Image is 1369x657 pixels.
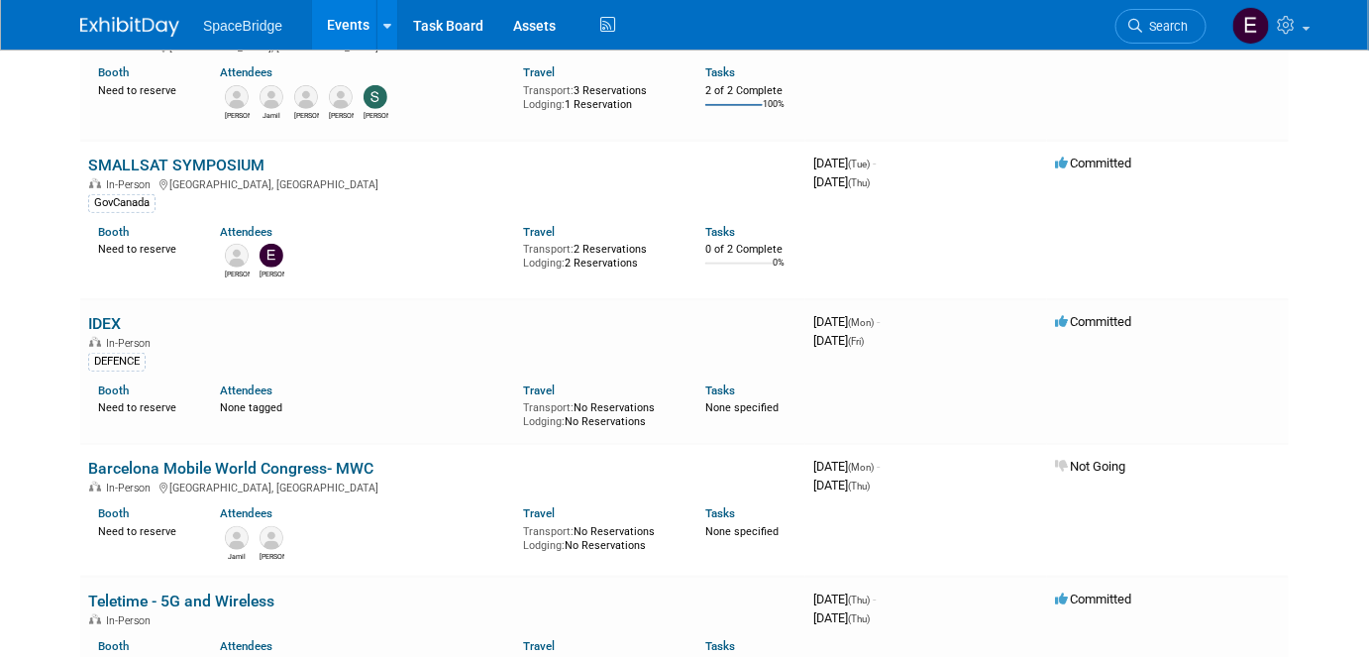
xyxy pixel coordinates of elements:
span: In-Person [106,337,157,350]
img: In-Person Event [89,614,101,624]
img: Nick Muttai [329,85,353,109]
span: Search [1142,19,1188,34]
div: Amir Kashani [225,268,250,279]
a: Booth [98,65,129,79]
span: Transport: [523,401,574,414]
span: [DATE] [813,314,880,329]
img: In-Person Event [89,337,101,347]
span: Committed [1055,156,1131,170]
span: Committed [1055,314,1131,329]
span: In-Person [106,41,157,54]
span: - [873,156,876,170]
div: David Gelerman [225,109,250,121]
a: SMALLSAT SYMPOSIUM [88,156,264,174]
a: Travel [523,65,555,79]
img: In-Person Event [89,482,101,492]
span: (Mon) [848,317,874,328]
div: Need to reserve [98,397,190,415]
img: Mike Di Paolo [260,526,283,550]
td: 100% [763,99,785,126]
span: Not Going [1055,459,1125,474]
a: Booth [98,225,129,239]
span: - [873,592,876,606]
a: Tasks [705,639,735,653]
a: Travel [523,506,555,520]
span: In-Person [106,178,157,191]
a: Booth [98,639,129,653]
div: Jamil Joseph [260,109,284,121]
span: [DATE] [813,333,864,348]
img: In-Person Event [89,178,101,188]
div: 2 of 2 Complete [705,84,797,98]
span: [DATE] [813,37,874,52]
span: (Fri) [848,336,864,347]
span: [DATE] [813,156,876,170]
div: Need to reserve [98,80,190,98]
span: [DATE] [813,592,876,606]
span: [DATE] [813,610,870,625]
a: Tasks [705,506,735,520]
div: Stella Gelerman [364,109,388,121]
img: Mike Di Paolo [294,85,318,109]
span: (Thu) [848,595,870,605]
div: GovCanada [88,194,156,212]
span: Lodging: [523,539,565,552]
a: Travel [523,383,555,397]
div: Need to reserve [98,239,190,257]
span: [DATE] [813,478,870,493]
span: (Tue) [848,159,870,169]
a: Attendees [220,639,272,653]
span: (Thu) [848,177,870,188]
a: Attendees [220,383,272,397]
div: Nick Muttai [329,109,354,121]
a: Tasks [705,225,735,239]
img: Amir Kashani [225,244,249,268]
a: Barcelona Mobile World Congress- MWC [88,459,373,478]
div: Jamil Joseph [225,550,250,562]
img: Elizabeth Gelerman [1232,7,1270,45]
span: - [877,459,880,474]
span: (Thu) [848,481,870,492]
span: Committed [1055,592,1131,606]
a: Attendees [220,65,272,79]
div: [GEOGRAPHIC_DATA], [GEOGRAPHIC_DATA] [88,175,797,191]
span: None specified [705,525,779,538]
span: (Mon) [848,462,874,473]
span: (Thu) [848,613,870,624]
div: [GEOGRAPHIC_DATA], [GEOGRAPHIC_DATA] [88,479,797,494]
span: In-Person [106,614,157,627]
span: None specified [705,401,779,414]
img: Elizabeth Gelerman [260,244,283,268]
div: 2 Reservations 2 Reservations [523,239,676,270]
span: SpaceBridge [203,18,282,34]
div: No Reservations No Reservations [523,521,676,552]
span: [DATE] [813,459,880,474]
img: David Gelerman [225,85,249,109]
div: Need to reserve [98,521,190,539]
a: Booth [98,506,129,520]
span: [DATE] [813,174,870,189]
span: In-Person [106,482,157,494]
a: Travel [523,639,555,653]
td: 0% [773,258,785,284]
img: ExhibitDay [80,17,179,37]
div: 3 Reservations 1 Reservation [523,80,676,111]
div: 0 of 2 Complete [705,243,797,257]
a: Teletime - 5G and Wireless [88,592,274,610]
a: Tasks [705,383,735,397]
div: DEFENCE [88,353,146,371]
a: Attendees [220,225,272,239]
span: Transport: [523,243,574,256]
a: IDEX [88,314,121,333]
span: Lodging: [523,98,565,111]
div: None tagged [220,397,509,415]
span: Transport: [523,84,574,97]
a: Attendees [220,506,272,520]
span: Lodging: [523,415,565,428]
div: Mike Di Paolo [260,550,284,562]
span: Transport: [523,525,574,538]
a: Travel [523,225,555,239]
span: - [877,314,880,329]
a: Tasks [705,65,735,79]
a: Search [1115,9,1207,44]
